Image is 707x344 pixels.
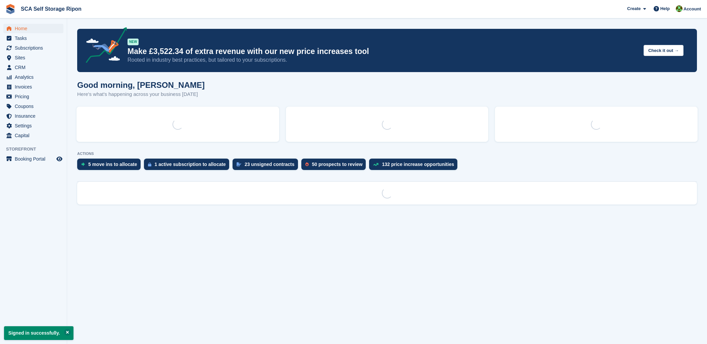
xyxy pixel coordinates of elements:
[15,24,55,33] span: Home
[676,5,683,12] img: Kelly Neesham
[3,121,63,130] a: menu
[15,72,55,82] span: Analytics
[3,63,63,72] a: menu
[627,5,641,12] span: Create
[15,92,55,101] span: Pricing
[3,154,63,164] a: menu
[15,63,55,72] span: CRM
[237,162,241,166] img: contract_signature_icon-13c848040528278c33f63329250d36e43548de30e8caae1d1a13099fd9432cc5.svg
[3,92,63,101] a: menu
[3,102,63,111] a: menu
[15,34,55,43] span: Tasks
[5,4,15,14] img: stora-icon-8386f47178a22dfd0bd8f6a31ec36ba5ce8667c1dd55bd0f319d3a0aa187defe.svg
[684,6,701,12] span: Account
[305,162,309,166] img: prospect-51fa495bee0391a8d652442698ab0144808aea92771e9ea1ae160a38d050c398.svg
[128,56,638,64] p: Rooted in industry best practices, but tailored to your subscriptions.
[245,162,295,167] div: 23 unsigned contracts
[148,162,151,167] img: active_subscription_to_allocate_icon-d502201f5373d7db506a760aba3b589e785aa758c864c3986d89f69b8ff3...
[3,131,63,140] a: menu
[15,102,55,111] span: Coupons
[77,91,205,98] p: Here's what's happening across your business [DATE]
[3,43,63,53] a: menu
[660,5,670,12] span: Help
[15,53,55,62] span: Sites
[382,162,454,167] div: 132 price increase opportunities
[312,162,363,167] div: 50 prospects to review
[3,34,63,43] a: menu
[3,24,63,33] a: menu
[18,3,84,14] a: SCA Self Storage Ripon
[55,155,63,163] a: Preview store
[15,154,55,164] span: Booking Portal
[373,163,378,166] img: price_increase_opportunities-93ffe204e8149a01c8c9dc8f82e8f89637d9d84a8eef4429ea346261dce0b2c0.svg
[88,162,137,167] div: 5 move ins to allocate
[77,80,205,90] h1: Good morning, [PERSON_NAME]
[128,47,638,56] p: Make £3,522.34 of extra revenue with our new price increases tool
[233,159,301,173] a: 23 unsigned contracts
[15,131,55,140] span: Capital
[3,53,63,62] a: menu
[3,111,63,121] a: menu
[15,82,55,92] span: Invoices
[301,159,369,173] a: 50 prospects to review
[15,121,55,130] span: Settings
[77,152,697,156] p: ACTIONS
[77,159,144,173] a: 5 move ins to allocate
[155,162,226,167] div: 1 active subscription to allocate
[644,45,684,56] button: Check it out →
[15,111,55,121] span: Insurance
[144,159,233,173] a: 1 active subscription to allocate
[128,39,139,45] div: NEW
[4,326,73,340] p: Signed in successfully.
[3,82,63,92] a: menu
[369,159,461,173] a: 132 price increase opportunities
[3,72,63,82] a: menu
[15,43,55,53] span: Subscriptions
[6,146,67,153] span: Storefront
[81,162,85,166] img: move_ins_to_allocate_icon-fdf77a2bb77ea45bf5b3d319d69a93e2d87916cf1d5bf7949dd705db3b84f3ca.svg
[80,27,127,65] img: price-adjustments-announcement-icon-8257ccfd72463d97f412b2fc003d46551f7dbcb40ab6d574587a9cd5c0d94...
